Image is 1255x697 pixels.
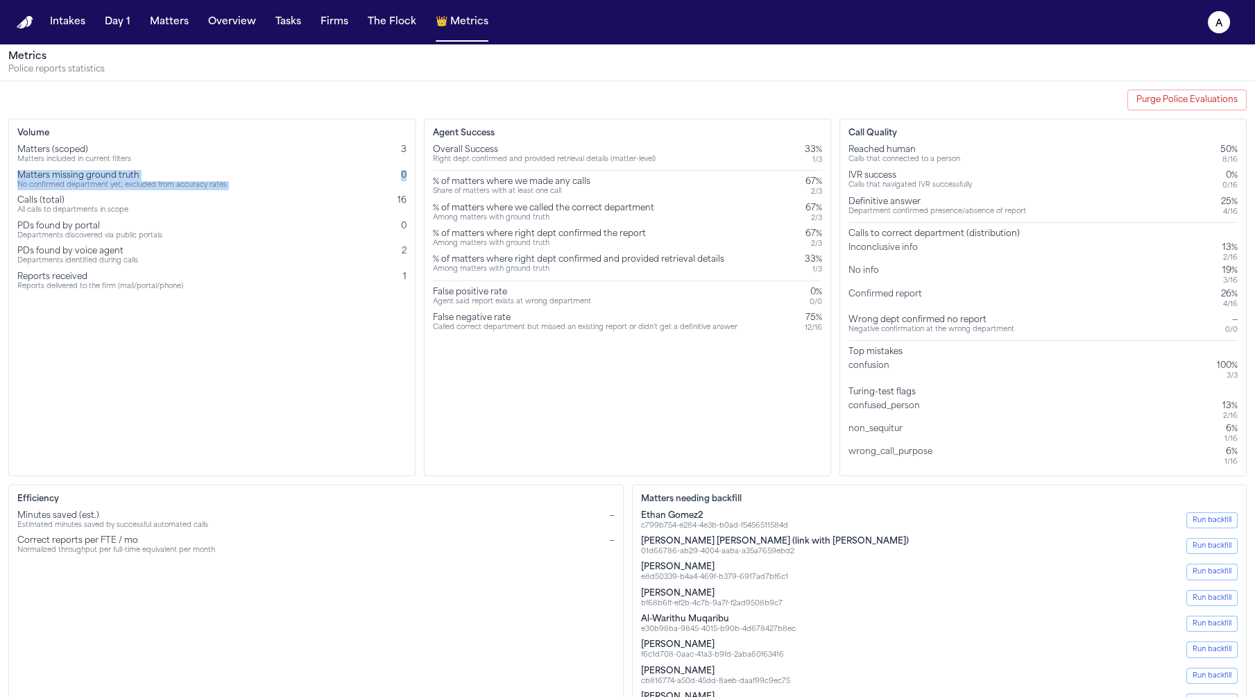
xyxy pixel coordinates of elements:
div: Among matters with ground truth [433,240,646,249]
div: 26% [1221,289,1238,300]
div: 0 / 16 [1222,181,1238,190]
button: Purge police evaluations [1127,90,1247,110]
button: Overview [203,10,262,35]
h3: Efficiency [17,494,615,505]
div: No confirmed department yet; excluded from accuracy rates [17,181,227,190]
div: Department confirmed presence/absence of report [848,208,1026,217]
div: 0% [810,287,822,298]
div: 67% [805,203,822,214]
button: crownMetrics [430,10,494,35]
div: 25% [1221,196,1238,208]
div: % of matters where we called the correct department [433,203,654,214]
div: 13% [1222,401,1238,412]
div: 75% [805,312,822,324]
div: Confirmed report [848,289,928,309]
div: [PERSON_NAME] [PERSON_NAME] (link with [PERSON_NAME]) [641,536,909,547]
div: 0 / 0 [810,298,822,307]
div: 1 / 16 [1224,435,1238,444]
div: cb816774-a50d-45dd-8aeb-daaf99c9ec75 [641,677,790,686]
div: No info [848,265,885,285]
button: Day 1 [99,10,136,35]
div: [PERSON_NAME] [641,588,783,599]
div: Calls that navigated IVR successfully [848,181,972,190]
div: Wrong dept confirmed no report [848,314,1014,326]
div: Ethan Gomez2 [641,510,788,521]
span: 16 [398,196,407,205]
span: 0 [401,171,407,180]
div: 6% [1224,446,1238,457]
div: 4 / 16 [1221,300,1238,309]
span: — [609,537,615,545]
div: [PERSON_NAME] [641,666,790,677]
button: Tasks [270,10,307,35]
div: 67% [805,176,822,187]
div: 3 / 16 [1222,276,1238,285]
div: 33% [805,254,822,265]
div: 2 / 16 [1222,412,1238,421]
div: Among matters with ground truth [433,214,654,223]
div: Overall Success [433,144,656,156]
div: Minutes saved (est.) [17,510,208,521]
h3: Matters needing backfill [641,494,1238,505]
div: 13% [1222,242,1238,253]
div: Turing-test flags [848,387,1238,398]
button: Run backfill [1186,564,1238,580]
div: Estimated minutes saved by successful automated calls [17,521,208,530]
span: 2 [402,247,407,255]
div: 0% [1222,170,1238,181]
div: 19% [1222,265,1238,276]
div: 2 / 3 [805,240,822,249]
div: 4 / 16 [1221,208,1238,217]
div: e8d50339-b4a4-469f-b379-6917ad7bf6c1 [641,573,788,582]
div: 2 / 3 [805,214,822,223]
button: Run backfill [1186,616,1238,632]
div: [PERSON_NAME] [641,562,788,573]
div: Reached human [848,144,960,156]
div: [PERSON_NAME] [641,639,784,650]
div: Matters included in current filters [17,156,131,165]
div: Calls (total) [17,195,128,206]
div: Top mistakes [848,346,1238,358]
div: Among matters with ground truth [433,265,724,274]
h3: Volume [17,128,407,139]
div: Right dept confirmed and provided retrieval details (matter-level) [433,156,656,165]
div: confusion [848,360,895,380]
button: Run backfill [1186,590,1238,606]
div: Share of matters with at least one call [433,187,590,196]
div: wrong_call_purpose [848,446,938,467]
button: Matters [144,10,194,35]
div: confused_person [848,401,925,421]
div: Called correct department but missed an existing report or didn't get a definitive answer [433,324,737,333]
div: Agent said report exists at wrong department [433,298,591,307]
button: Intakes [44,10,91,35]
div: Calls that connected to a person [848,156,960,165]
div: % of matters where we made any calls [433,176,590,187]
h3: Call Quality [848,128,1238,139]
div: 1 / 16 [1224,457,1238,467]
span: 1 [403,273,407,281]
div: Matters missing ground truth [17,170,227,181]
div: non_sequitur [848,423,908,444]
div: Al-Warithu Muqaribu [641,614,796,625]
button: The Flock [362,10,422,35]
div: 12 / 16 [805,324,822,333]
img: Finch Logo [17,16,33,29]
h1: Metrics [8,50,1247,64]
div: Departments discovered via public portals [17,232,162,241]
div: Inconclusive info [848,242,923,262]
p: Police reports statistics [8,64,1247,75]
div: 8 / 16 [1220,156,1238,165]
button: Run backfill [1186,512,1238,528]
span: — [609,512,615,520]
div: 2 / 3 [805,187,822,196]
button: Run backfill [1186,668,1238,684]
div: Reports delivered to the firm (mail/portal/phone) [17,283,183,292]
div: Correct reports per FTE / mo [17,535,215,546]
div: 6% [1224,423,1238,435]
div: Negative confirmation at the wrong department [848,326,1014,335]
div: c799b754-e284-4e3b-b0ad-f5456511584d [641,521,788,530]
h3: Agent Success [433,128,822,139]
